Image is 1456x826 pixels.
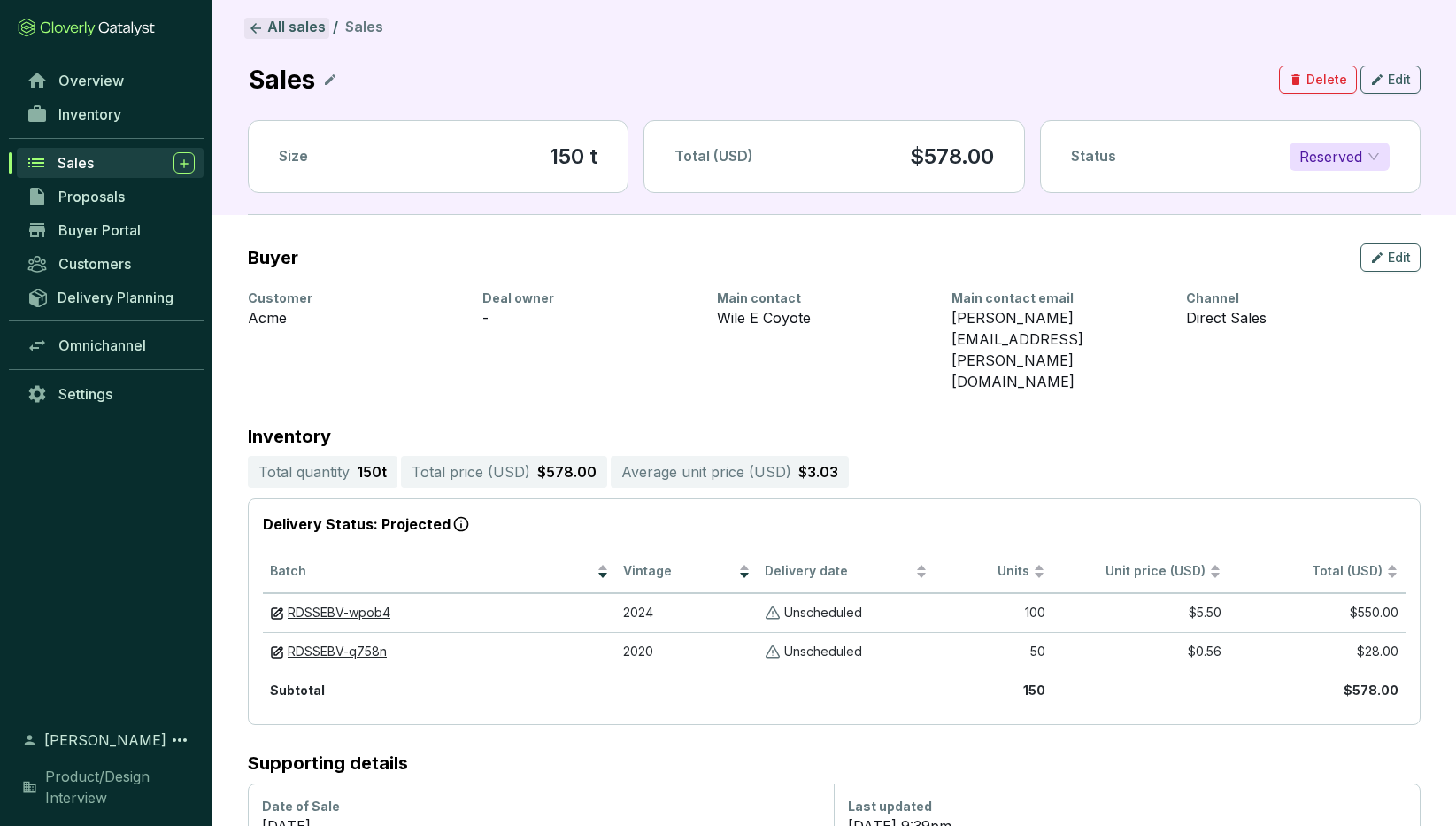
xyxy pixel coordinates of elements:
[623,563,735,580] span: Vintage
[935,632,1052,671] td: 50
[288,644,387,660] a: RDSSEBV-q758n
[58,188,125,205] span: Proposals
[482,307,696,328] div: -
[674,147,753,165] span: Total (USD)
[616,593,758,632] td: 2024
[17,148,204,178] a: Sales
[248,289,461,307] div: Customer
[270,563,593,580] span: Batch
[18,66,204,96] a: Overview
[1279,66,1357,94] button: Delete
[248,428,1421,445] p: Inventory
[244,18,329,39] a: All sales
[765,644,781,660] img: Unscheduled
[18,99,204,129] a: Inventory
[263,551,616,594] th: Batch
[18,181,204,212] a: Proposals
[550,143,597,171] section: 150 t
[1388,71,1411,89] span: Edit
[288,644,387,659] span: RDSSEBV-q758n
[270,683,325,698] b: Subtotal
[1299,143,1380,170] span: Reserved
[18,215,204,245] a: Buyer Portal
[1105,563,1206,578] span: Unit price (USD)
[18,330,204,360] a: Omnichannel
[288,605,390,620] span: RDSSEBV-wpob4
[288,605,390,621] a: RDSSEBV-wpob4
[765,605,781,621] img: Unscheduled
[58,154,94,172] span: Sales
[765,563,912,580] span: Delivery date
[58,336,146,354] span: Omnichannel
[58,105,121,123] span: Inventory
[58,72,124,89] span: Overview
[482,289,696,307] div: Deal owner
[258,461,350,482] p: Total quantity
[935,551,1052,594] th: Units
[1229,632,1406,671] td: $28.00
[848,798,1406,815] div: Last updated
[1071,147,1116,166] p: Status
[58,221,141,239] span: Buyer Portal
[1052,632,1229,671] td: $0.56
[279,147,308,166] p: Size
[616,551,758,594] th: Vintage
[18,249,204,279] a: Customers
[951,307,1165,392] div: [PERSON_NAME][EMAIL_ADDRESS][PERSON_NAME][DOMAIN_NAME]
[784,644,862,660] p: Unscheduled
[18,282,204,312] a: Delivery Planning
[1023,683,1045,698] b: 150
[1229,593,1406,632] td: $550.00
[58,255,131,273] span: Customers
[951,289,1165,307] div: Main contact email
[270,645,284,660] img: draft
[798,461,838,482] p: $3.03
[248,248,298,267] h2: Buyer
[616,632,758,671] td: 2020
[248,753,1421,773] h2: Supporting details
[262,798,820,815] div: Date of Sale
[537,461,597,482] p: $578.00
[345,18,383,35] span: Sales
[942,563,1029,580] span: Units
[270,606,284,621] img: draft
[1306,71,1347,89] span: Delete
[44,730,166,751] span: [PERSON_NAME]
[1360,243,1421,272] button: Edit
[357,461,387,482] p: 150 t
[717,307,930,328] div: Wile E Coyote
[935,593,1052,632] td: 100
[412,461,530,482] p: Total price ( USD )
[333,18,338,39] li: /
[58,289,173,306] span: Delivery Planning
[1344,683,1398,698] b: $578.00
[18,379,204,409] a: Settings
[248,60,316,99] p: Sales
[248,307,461,328] div: Acme
[1052,593,1229,632] td: $5.50
[1186,289,1399,307] div: Channel
[58,385,112,403] span: Settings
[1360,66,1421,94] button: Edit
[45,766,195,808] span: Product/Design Interview
[1312,563,1383,578] span: Total (USD)
[717,289,930,307] div: Main contact
[263,513,1406,537] p: Delivery Status: Projected
[621,461,791,482] p: Average unit price ( USD )
[758,551,935,594] th: Delivery date
[784,605,862,621] p: Unscheduled
[910,143,994,171] p: $578.00
[1388,249,1411,266] span: Edit
[1186,307,1399,328] div: Direct Sales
